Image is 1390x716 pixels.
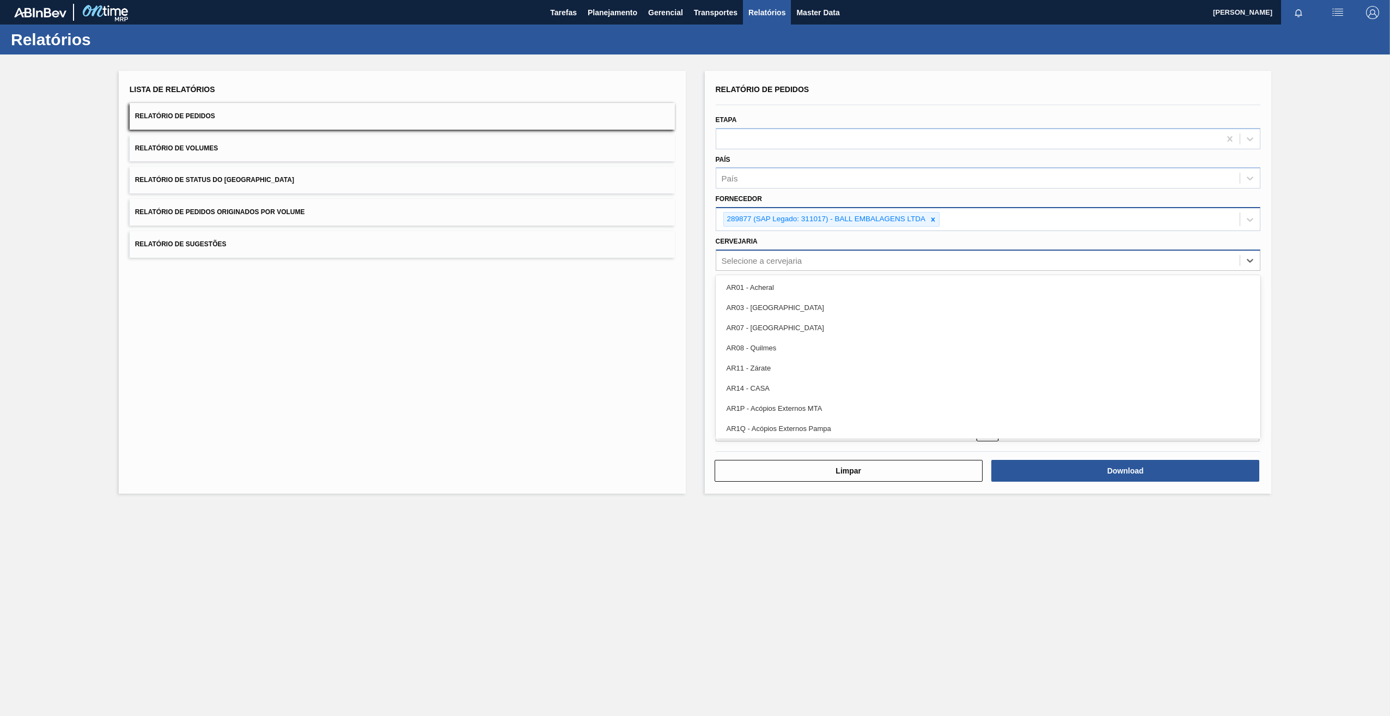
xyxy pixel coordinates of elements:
[550,6,577,19] span: Tarefas
[716,318,1261,338] div: AR07 - [GEOGRAPHIC_DATA]
[748,6,785,19] span: Relatórios
[1281,5,1316,20] button: Notificações
[716,116,737,124] label: Etapa
[130,167,675,193] button: Relatório de Status do [GEOGRAPHIC_DATA]
[796,6,839,19] span: Master Data
[135,176,294,184] span: Relatório de Status do [GEOGRAPHIC_DATA]
[135,208,305,216] span: Relatório de Pedidos Originados por Volume
[1366,6,1379,19] img: Logout
[135,144,218,152] span: Relatório de Volumes
[715,460,983,482] button: Limpar
[130,135,675,162] button: Relatório de Volumes
[648,6,683,19] span: Gerencial
[716,298,1261,318] div: AR03 - [GEOGRAPHIC_DATA]
[716,378,1261,398] div: AR14 - CASA
[724,213,927,226] div: 289877 (SAP Legado: 311017) - BALL EMBALAGENS LTDA
[716,85,809,94] span: Relatório de Pedidos
[716,418,1261,439] div: AR1Q - Acópios Externos Pampa
[14,8,66,17] img: TNhmsLtSVTkK8tSr43FrP2fwEKptu5GPRR3wAAAABJRU5ErkJggg==
[11,33,204,46] h1: Relatórios
[135,112,215,120] span: Relatório de Pedidos
[716,238,758,245] label: Cervejaria
[130,85,215,94] span: Lista de Relatórios
[716,358,1261,378] div: AR11 - Zárate
[135,240,227,248] span: Relatório de Sugestões
[716,338,1261,358] div: AR08 - Quilmes
[130,231,675,258] button: Relatório de Sugestões
[716,195,762,203] label: Fornecedor
[694,6,737,19] span: Transportes
[722,256,802,265] div: Selecione a cervejaria
[722,174,738,183] div: País
[1331,6,1344,19] img: userActions
[588,6,637,19] span: Planejamento
[991,460,1259,482] button: Download
[716,398,1261,418] div: AR1P - Acópios Externos MTA
[716,156,730,163] label: País
[716,277,1261,298] div: AR01 - Acheral
[130,199,675,226] button: Relatório de Pedidos Originados por Volume
[130,103,675,130] button: Relatório de Pedidos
